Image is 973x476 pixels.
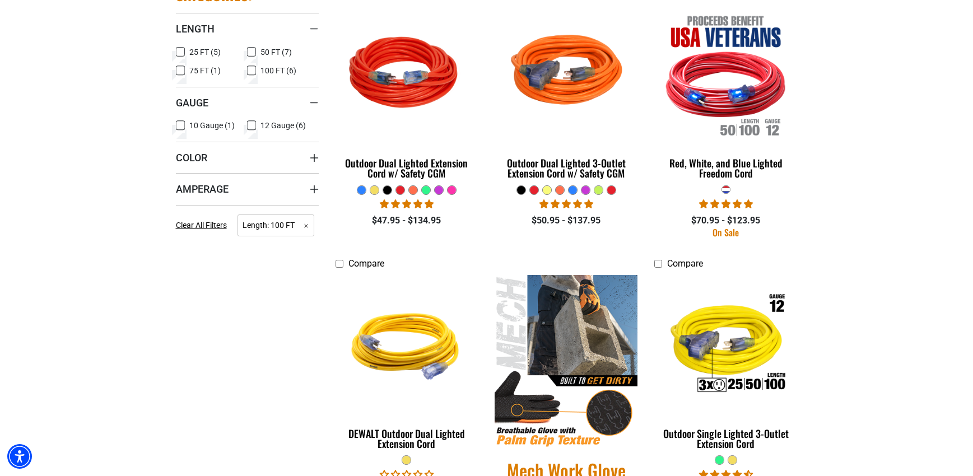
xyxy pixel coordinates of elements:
[380,199,434,209] span: 4.81 stars
[654,428,797,449] div: Outdoor Single Lighted 3-Outlet Extension Cord
[654,275,797,455] a: Outdoor Single Lighted 3-Outlet Extension Cord Outdoor Single Lighted 3-Outlet Extension Cord
[260,122,306,129] span: 12 Gauge (6)
[336,280,477,409] img: DEWALT Outdoor Dual Lighted Extension Cord
[176,183,229,195] span: Amperage
[176,13,319,44] summary: Length
[667,258,703,269] span: Compare
[655,280,797,409] img: Outdoor Single Lighted 3-Outlet Extension Cord
[654,158,797,178] div: Red, White, and Blue Lighted Freedom Cord
[495,275,637,448] img: Mech Work Glove
[336,275,478,455] a: DEWALT Outdoor Dual Lighted Extension Cord DEWALT Outdoor Dual Lighted Extension Cord
[336,4,478,185] a: Red Outdoor Dual Lighted Extension Cord w/ Safety CGM
[495,214,637,227] div: $50.95 - $137.95
[496,10,637,139] img: orange
[539,199,593,209] span: 4.80 stars
[336,158,478,178] div: Outdoor Dual Lighted Extension Cord w/ Safety CGM
[495,158,637,178] div: Outdoor Dual Lighted 3-Outlet Extension Cord w/ Safety CGM
[495,4,637,185] a: orange Outdoor Dual Lighted 3-Outlet Extension Cord w/ Safety CGM
[176,87,319,118] summary: Gauge
[189,48,221,56] span: 25 FT (5)
[176,22,215,35] span: Length
[655,10,797,139] img: Red, White, and Blue Lighted Freedom Cord
[260,67,296,74] span: 100 FT (6)
[176,221,227,230] span: Clear All Filters
[176,220,231,231] a: Clear All Filters
[176,151,207,164] span: Color
[176,96,208,109] span: Gauge
[336,428,478,449] div: DEWALT Outdoor Dual Lighted Extension Cord
[699,199,753,209] span: 5.00 stars
[176,173,319,204] summary: Amperage
[176,142,319,173] summary: Color
[189,67,221,74] span: 75 FT (1)
[654,214,797,227] div: $70.95 - $123.95
[238,214,314,236] span: Length: 100 FT
[336,10,477,139] img: Red
[238,220,314,230] a: Length: 100 FT
[189,122,235,129] span: 10 Gauge (1)
[336,214,478,227] div: $47.95 - $134.95
[7,444,32,469] div: Accessibility Menu
[260,48,292,56] span: 50 FT (7)
[348,258,384,269] span: Compare
[654,4,797,185] a: Red, White, and Blue Lighted Freedom Cord Red, White, and Blue Lighted Freedom Cord
[654,228,797,237] div: On Sale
